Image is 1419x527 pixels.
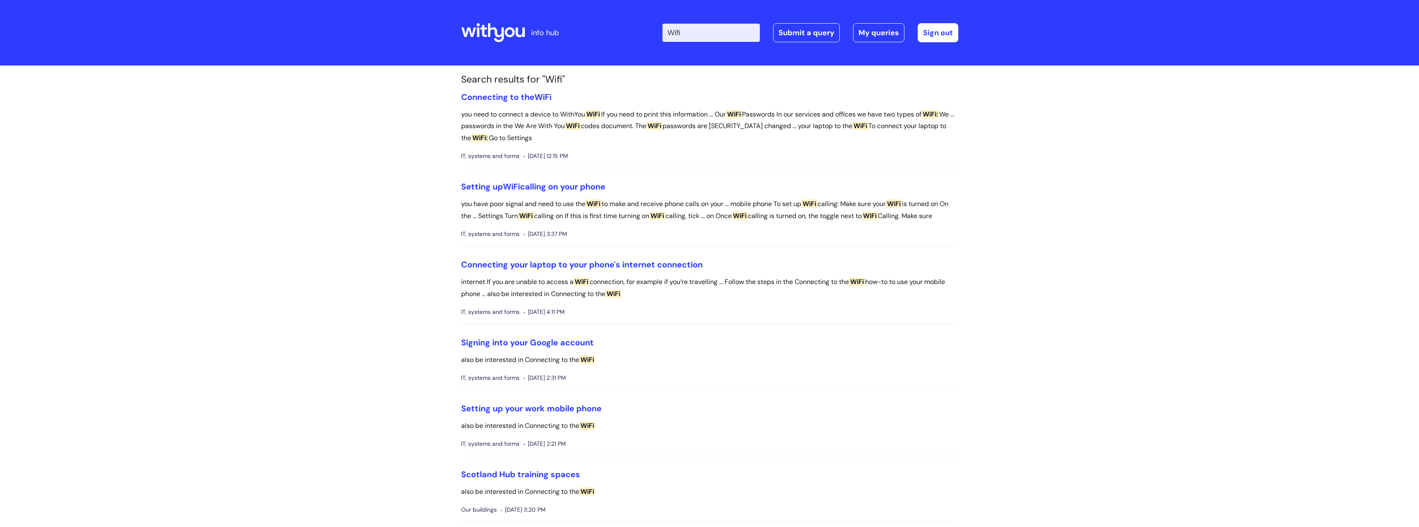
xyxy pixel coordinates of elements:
span: [DATE] 2:31 PM [524,373,566,383]
input: Search [662,24,760,42]
h1: Search results for "Wifi" [461,74,958,85]
a: My queries [853,23,904,42]
span: WiFi [534,92,551,102]
span: WiFi: [471,134,489,142]
a: Submit a query [773,23,840,42]
span: WiFi [503,181,520,192]
span: WiFi [579,421,595,430]
span: WiFi [852,121,868,130]
span: WiFi: [921,110,939,119]
a: Setting upWiFicalling on your phone [461,181,605,192]
a: Connecting your laptop to your phone's internet connection [461,259,703,270]
span: WiFi [649,211,665,220]
p: also be interested in Connecting to the [461,420,958,432]
p: internet If you are unable to access a connection, for example if you’re travelling ... Follow th... [461,276,958,300]
span: WiFi [801,199,817,208]
span: [DATE] 4:11 PM [524,307,565,317]
p: also be interested in Connecting to the [461,354,958,366]
span: WiFi [518,211,534,220]
span: WiFi [726,110,742,119]
span: WiFi [605,289,621,298]
span: IT, systems and forms [461,229,520,239]
span: WiFi [886,199,902,208]
div: | - [662,23,958,42]
span: WiFi [862,211,878,220]
span: WiFi [646,121,662,130]
span: WiFi [579,487,595,496]
span: WiFi [573,277,590,286]
span: Our buildings [461,505,497,515]
span: IT, systems and forms [461,307,520,317]
span: IT, systems and forms [461,439,520,449]
p: you need to connect a device to WithYou If you need to print this information ... Our Passwords I... [461,109,958,144]
span: WiFi [585,199,602,208]
span: [DATE] 3:20 PM [501,505,546,515]
a: Scotland Hub training spaces [461,469,580,480]
span: WiFi [579,355,595,364]
span: IT, systems and forms [461,373,520,383]
a: Sign out [918,23,958,42]
span: [DATE] 3:37 PM [524,229,567,239]
span: [DATE] 2:21 PM [524,439,566,449]
a: Setting up your work mobile phone [461,403,602,414]
span: WiFi [565,121,581,130]
span: [DATE] 12:15 PM [524,151,568,161]
a: Signing into your Google account [461,337,594,348]
a: Connecting to theWiFi [461,92,551,102]
p: you have poor signal and need to use the to make and receive phone calls on your ... mobile phone... [461,198,958,222]
p: info hub [531,26,559,39]
span: IT, systems and forms [461,151,520,161]
p: also be interested in Connecting to the [461,486,958,498]
span: WiFi [849,277,865,286]
span: WiFi [585,110,601,119]
span: WiFi [732,211,748,220]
